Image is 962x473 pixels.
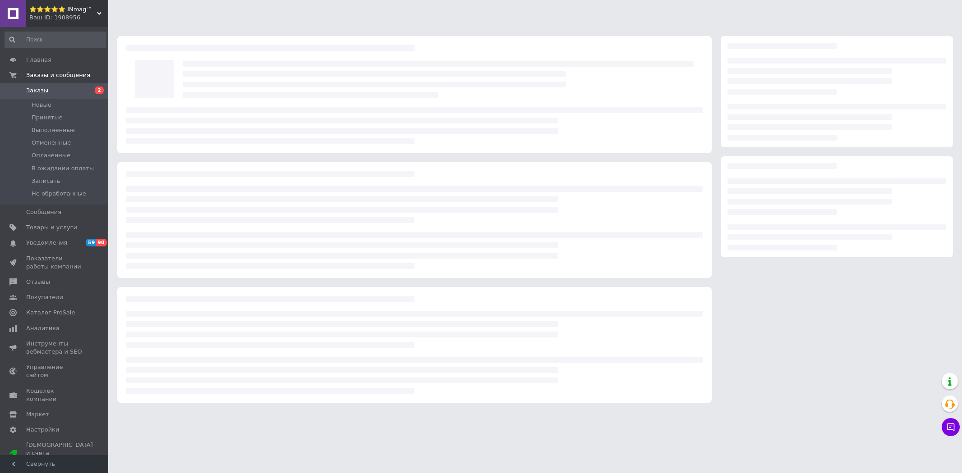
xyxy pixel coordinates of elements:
[26,239,67,247] span: Уведомления
[26,255,83,271] span: Показатели работы компании
[86,239,96,246] span: 59
[32,139,71,147] span: Отмененные
[26,410,49,418] span: Маркет
[26,309,75,317] span: Каталог ProSale
[26,441,93,466] span: [DEMOGRAPHIC_DATA] и счета
[26,426,59,434] span: Настройки
[95,86,104,94] span: 2
[32,190,86,198] span: Не обработанные
[26,324,60,332] span: Аналитика
[26,387,83,403] span: Кошелек компании
[32,151,70,159] span: Оплаченные
[32,177,60,185] span: Записать
[26,340,83,356] span: Инструменты вебмастера и SEO
[29,14,108,22] div: Ваш ID: 1908956
[26,363,83,379] span: Управление сайтом
[26,293,63,301] span: Покупатели
[32,101,51,109] span: Новые
[32,114,63,122] span: Принятые
[26,208,61,216] span: Сообщения
[26,278,50,286] span: Отзывы
[942,418,960,436] button: Чат с покупателем
[26,86,48,95] span: Заказы
[26,223,77,232] span: Товары и услуги
[26,56,51,64] span: Главная
[5,32,106,48] input: Поиск
[32,164,94,173] span: В ожидании оплаты
[32,126,75,134] span: Выполненные
[26,71,90,79] span: Заказы и сообщения
[29,5,97,14] span: ⭐️⭐️⭐️⭐️⭐️ INmag™
[96,239,106,246] span: 90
